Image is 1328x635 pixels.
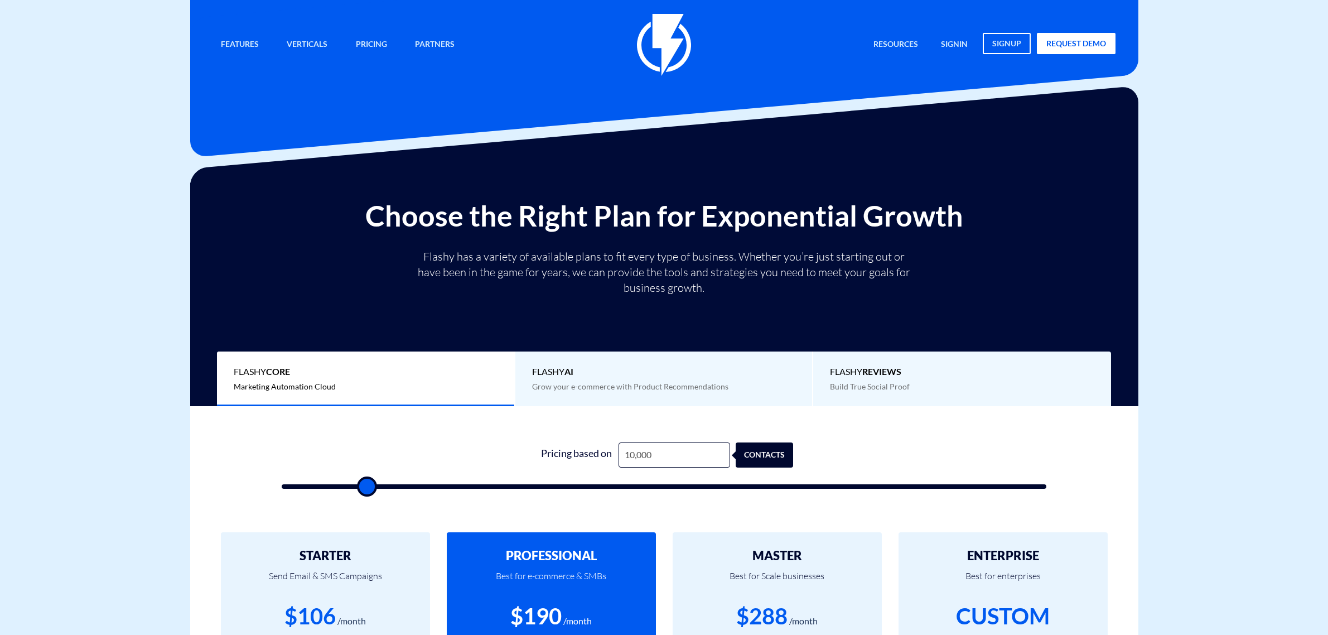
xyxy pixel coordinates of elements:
b: AI [564,366,573,377]
div: /month [789,615,818,628]
span: Flashy [234,365,498,378]
div: $190 [510,600,562,632]
h2: MASTER [689,549,865,562]
span: Build True Social Proof [830,382,910,391]
div: $106 [284,600,336,632]
h2: ENTERPRISE [915,549,1091,562]
p: Flashy has a variety of available plans to fit every type of business. Whether you’re just starti... [413,249,915,296]
a: Pricing [347,33,395,57]
p: Send Email & SMS Campaigns [238,562,413,600]
b: REVIEWS [862,366,901,377]
a: signup [983,33,1031,54]
span: Grow your e-commerce with Product Recommendations [532,382,728,391]
span: Flashy [532,365,796,378]
a: Features [213,33,267,57]
div: Pricing based on [535,442,619,468]
div: CUSTOM [956,600,1050,632]
div: /month [337,615,366,628]
h2: Choose the Right Plan for Exponential Growth [199,200,1130,232]
p: Best for Scale businesses [689,562,865,600]
span: Marketing Automation Cloud [234,382,336,391]
b: Core [266,366,290,377]
h2: PROFESSIONAL [463,549,639,562]
div: /month [563,615,592,628]
p: Best for enterprises [915,562,1091,600]
a: Resources [865,33,926,57]
a: Verticals [278,33,336,57]
h2: STARTER [238,549,413,562]
div: $288 [736,600,788,632]
a: request demo [1037,33,1115,54]
a: signin [933,33,976,57]
div: contacts [747,442,804,468]
a: Partners [407,33,463,57]
p: Best for e-commerce & SMBs [463,562,639,600]
span: Flashy [830,365,1094,378]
